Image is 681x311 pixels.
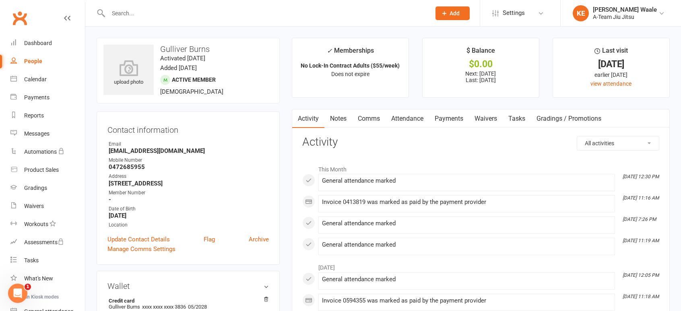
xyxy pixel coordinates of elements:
div: Messages [24,130,50,137]
time: Added [DATE] [160,64,197,72]
strong: No Lock-In Contract Adults ($55/week) [301,62,400,69]
li: Gulliver Burns [107,297,269,311]
a: What's New [10,270,85,288]
a: Tasks [10,251,85,270]
div: Address [109,173,269,180]
span: Settings [503,4,525,22]
div: Mobile Number [109,157,269,164]
div: A-Team Jiu Jitsu [593,13,657,21]
a: Update Contact Details [107,235,170,244]
span: 05/2028 [188,304,207,310]
span: 1 [25,284,31,290]
div: earlier [DATE] [560,70,662,79]
a: Automations [10,143,85,161]
div: [PERSON_NAME] Waale [593,6,657,13]
div: $0.00 [430,60,532,68]
a: Clubworx [10,8,30,28]
div: Reports [24,112,44,119]
h3: Gulliver Burns [103,45,273,54]
div: [DATE] [560,60,662,68]
a: People [10,52,85,70]
div: Automations [24,148,57,155]
i: [DATE] 12:05 PM [623,272,659,278]
div: Assessments [24,239,64,245]
a: Workouts [10,215,85,233]
div: Invoice 0594355 was marked as paid by the payment provider [322,297,611,304]
h3: Contact information [107,122,269,134]
div: KE [573,5,589,21]
a: Assessments [10,233,85,251]
a: Gradings [10,179,85,197]
a: Archive [249,235,269,244]
a: Waivers [10,197,85,215]
div: General attendance marked [322,241,611,248]
div: Waivers [24,203,44,209]
a: Manage Comms Settings [107,244,175,254]
div: Calendar [24,76,47,82]
a: Waivers [469,109,503,128]
input: Search... [106,8,425,19]
i: [DATE] 12:30 PM [623,174,659,179]
div: upload photo [103,60,154,87]
div: Payments [24,94,50,101]
a: Reports [10,107,85,125]
div: General attendance marked [322,177,611,184]
a: Payments [429,109,469,128]
div: People [24,58,42,64]
div: Email [109,140,269,148]
a: Activity [292,109,324,128]
a: Gradings / Promotions [531,109,607,128]
div: Workouts [24,221,48,227]
div: General attendance marked [322,220,611,227]
strong: - [109,196,269,203]
strong: [STREET_ADDRESS] [109,180,269,187]
h3: Wallet [107,282,269,290]
div: Memberships [327,45,374,60]
strong: Credit card [109,298,265,304]
strong: [DATE] [109,212,269,219]
li: [DATE] [302,259,659,272]
div: Gradings [24,185,47,191]
span: Active member [172,76,216,83]
strong: [EMAIL_ADDRESS][DOMAIN_NAME] [109,147,269,154]
h3: Activity [302,136,659,148]
div: Dashboard [24,40,52,46]
div: Last visit [594,45,628,60]
span: [DEMOGRAPHIC_DATA] [160,88,223,95]
a: Messages [10,125,85,143]
p: Next: [DATE] Last: [DATE] [430,70,532,83]
a: Calendar [10,70,85,89]
button: Add [435,6,470,20]
span: xxxx xxxx xxxx 3836 [142,304,186,310]
div: Location [109,221,269,229]
i: ✓ [327,47,332,55]
a: Tasks [503,109,531,128]
a: Dashboard [10,34,85,52]
div: Tasks [24,257,39,264]
div: Member Number [109,189,269,197]
a: Comms [352,109,386,128]
span: Does not expire [331,71,369,77]
div: Date of Birth [109,205,269,213]
time: Activated [DATE] [160,55,205,62]
div: What's New [24,275,53,282]
i: [DATE] 11:16 AM [623,195,659,201]
div: $ Balance [466,45,495,60]
a: Product Sales [10,161,85,179]
a: Attendance [386,109,429,128]
div: Invoice 0413819 was marked as paid by the payment provider [322,199,611,206]
div: Product Sales [24,167,59,173]
span: Add [450,10,460,16]
i: [DATE] 11:18 AM [623,294,659,299]
div: General attendance marked [322,276,611,283]
strong: 0472685955 [109,163,269,171]
i: [DATE] 7:26 PM [623,216,656,222]
li: This Month [302,161,659,174]
a: Notes [324,109,352,128]
a: view attendance [590,80,631,87]
a: Payments [10,89,85,107]
a: Flag [204,235,215,244]
i: [DATE] 11:19 AM [623,238,659,243]
iframe: Intercom live chat [8,284,27,303]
